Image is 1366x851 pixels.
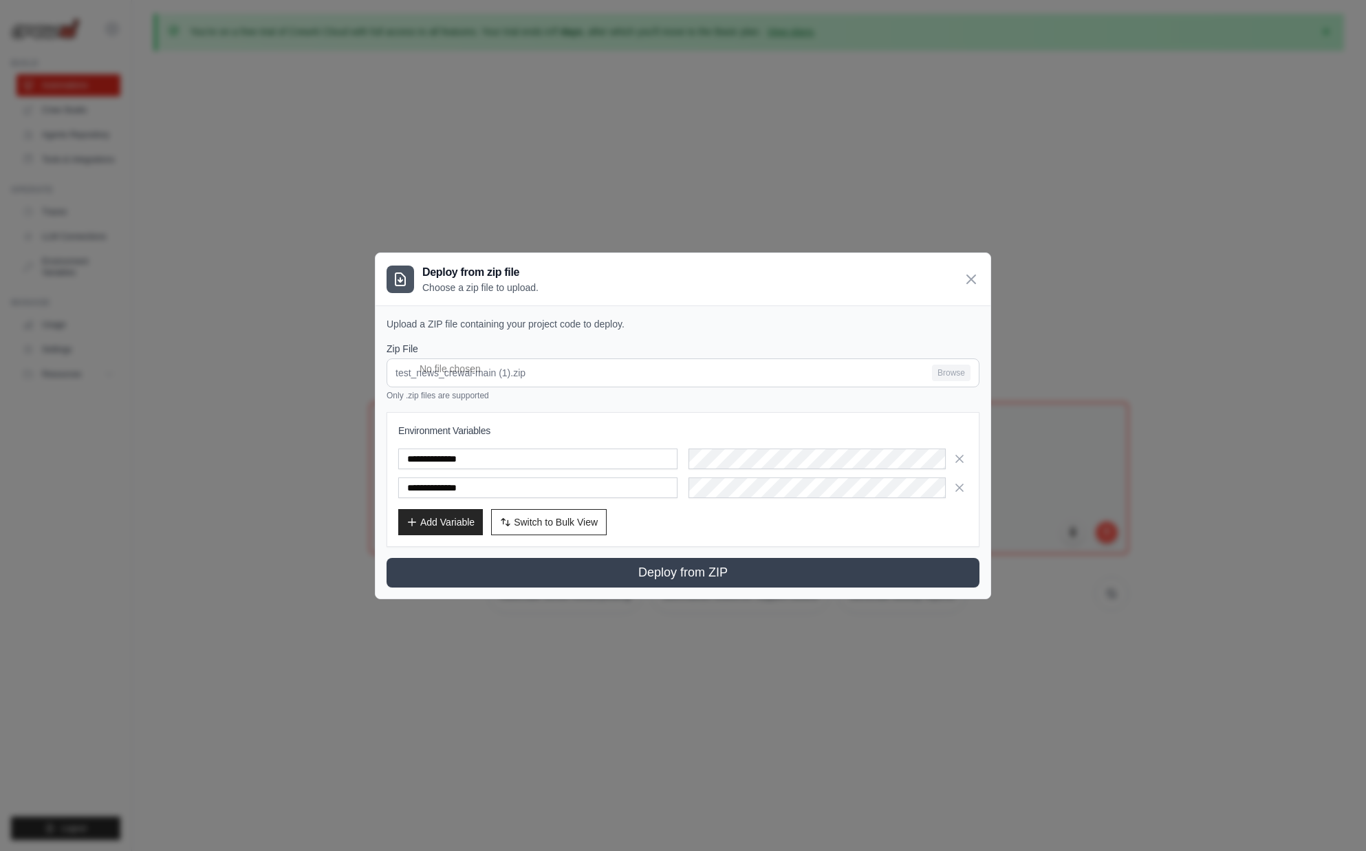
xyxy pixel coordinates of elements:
[387,342,979,356] label: Zip File
[387,358,979,387] input: test_news_crewai-main (1).zip Browse
[387,558,979,588] button: Deploy from ZIP
[387,390,979,401] p: Only .zip files are supported
[514,515,598,529] span: Switch to Bulk View
[491,509,607,535] button: Switch to Bulk View
[422,281,539,294] p: Choose a zip file to upload.
[422,264,539,281] h3: Deploy from zip file
[398,509,483,535] button: Add Variable
[398,424,968,438] h3: Environment Variables
[387,317,979,331] p: Upload a ZIP file containing your project code to deploy.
